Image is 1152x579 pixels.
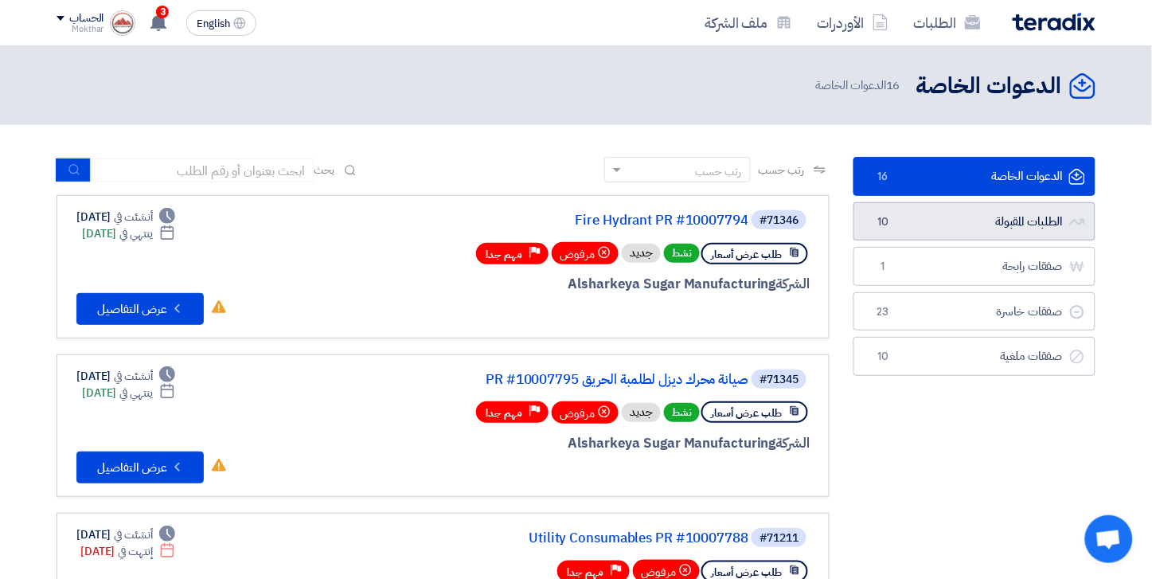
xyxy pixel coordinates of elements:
div: الحساب [69,12,103,25]
span: بحث [314,162,334,178]
img: logo_1715669661184.jpg [110,10,135,36]
span: نشط [664,244,700,263]
a: الطلبات المقبولة10 [853,202,1095,241]
span: طلب عرض أسعار [711,247,782,262]
span: مهم جدا [486,405,522,421]
span: ينتهي في [119,225,152,242]
a: Utility Consumables PR #10007788 [430,531,748,546]
span: إنتهت في [118,543,152,560]
span: الدعوات الخاصة [816,76,904,95]
div: #71211 [760,533,799,544]
a: صفقات ملغية10 [853,337,1095,376]
a: الطلبات [901,4,994,41]
div: Open chat [1085,515,1133,563]
span: 16 [886,76,900,94]
div: Alsharkeya Sugar Manufacturing [427,433,810,454]
span: 16 [873,169,892,185]
div: [DATE] [76,368,175,385]
div: [DATE] [76,209,175,225]
button: عرض التفاصيل [76,452,204,483]
div: مرفوض [552,242,619,264]
div: [DATE] [82,385,175,401]
a: ملف الشركة [692,4,805,41]
span: 3 [156,6,169,18]
span: نشط [664,403,700,422]
span: الشركة [776,274,810,294]
span: 23 [873,304,892,320]
div: [DATE] [82,225,175,242]
span: مهم جدا [486,247,522,262]
a: الدعوات الخاصة16 [853,157,1095,196]
button: English [186,10,256,36]
input: ابحث بعنوان أو رقم الطلب [91,158,314,182]
a: الأوردرات [805,4,901,41]
div: [DATE] [80,543,175,560]
a: صيانة محرك ديزل لطلمبة الحريق PR #10007795 [430,373,748,387]
a: صفقات خاسرة23 [853,292,1095,331]
div: رتب حسب [696,163,742,180]
div: مرفوض [552,401,619,424]
span: ينتهي في [119,385,152,401]
span: أنشئت في [114,368,152,385]
a: صفقات رابحة1 [853,247,1095,286]
span: 10 [873,214,892,230]
button: عرض التفاصيل [76,293,204,325]
span: الشركة [776,433,810,453]
h2: الدعوات الخاصة [916,71,1062,102]
div: Alsharkeya Sugar Manufacturing [427,274,810,295]
span: أنشئت في [114,526,152,543]
div: [DATE] [76,526,175,543]
span: 1 [873,259,892,275]
span: 10 [873,349,892,365]
div: جديد [622,403,661,422]
div: #71345 [760,374,799,385]
img: Teradix logo [1013,13,1095,31]
span: English [197,18,230,29]
div: #71346 [760,215,799,226]
div: جديد [622,244,661,263]
a: Fire Hydrant PR #10007794 [430,213,748,228]
div: Mokthar [57,25,103,33]
span: أنشئت في [114,209,152,225]
span: طلب عرض أسعار [711,405,782,421]
span: رتب حسب [759,162,804,178]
